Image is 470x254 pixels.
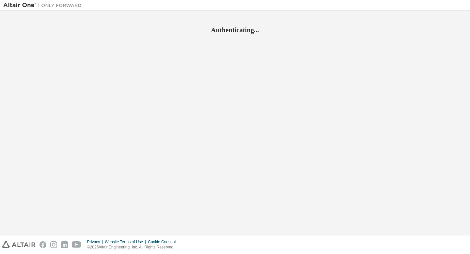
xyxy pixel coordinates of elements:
img: instagram.svg [50,241,57,248]
img: facebook.svg [39,241,46,248]
p: © 2025 Altair Engineering, Inc. All Rights Reserved. [87,245,180,250]
img: youtube.svg [72,241,81,248]
div: Cookie Consent [148,239,180,245]
img: altair_logo.svg [2,241,36,248]
h2: Authenticating... [3,26,467,34]
img: Altair One [3,2,85,8]
div: Website Terms of Use [105,239,148,245]
img: linkedin.svg [61,241,68,248]
div: Privacy [87,239,105,245]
